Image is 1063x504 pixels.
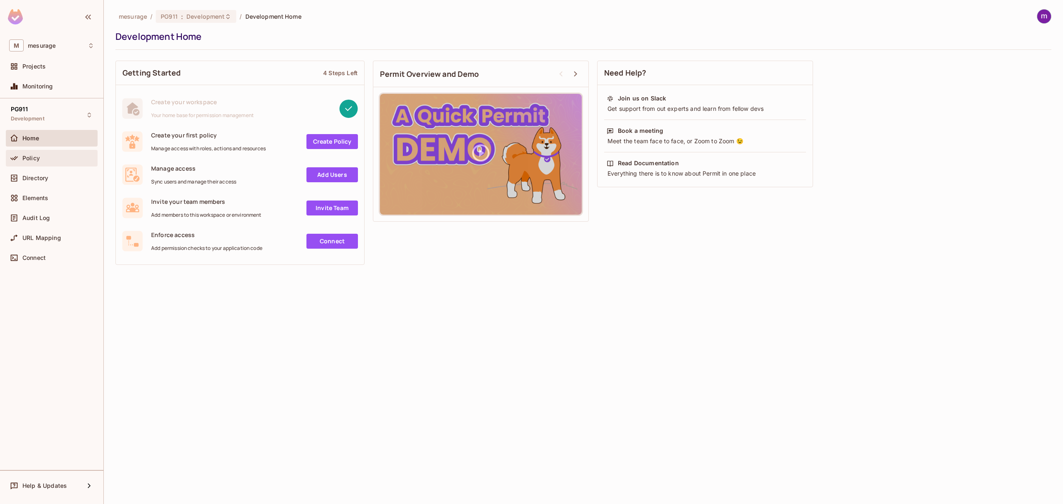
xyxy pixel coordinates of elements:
span: URL Mapping [22,235,61,241]
span: Permit Overview and Demo [380,69,479,79]
span: PG911 [161,12,178,20]
span: the active workspace [119,12,147,20]
li: / [150,12,152,20]
span: Add permission checks to your application code [151,245,262,252]
span: Directory [22,175,48,181]
a: Connect [306,234,358,249]
span: Development Home [245,12,301,20]
span: Sync users and manage their access [151,179,236,185]
img: SReyMgAAAABJRU5ErkJggg== [8,9,23,24]
span: Help & Updates [22,482,67,489]
img: mathieu hamel [1037,10,1051,23]
div: Get support from out experts and learn from fellow devs [607,105,803,113]
span: Need Help? [604,68,647,78]
a: Add Users [306,167,358,182]
span: Getting Started [122,68,181,78]
span: Elements [22,195,48,201]
div: Everything there is to know about Permit in one place [607,169,803,178]
div: Join us on Slack [618,94,666,103]
li: / [240,12,242,20]
span: Monitoring [22,83,53,90]
span: Manage access [151,164,236,172]
a: Invite Team [306,201,358,215]
span: Development [11,115,44,122]
a: Create Policy [306,134,358,149]
div: Book a meeting [618,127,663,135]
span: Add members to this workspace or environment [151,212,262,218]
div: Read Documentation [618,159,679,167]
span: Development [186,12,225,20]
span: PG911 [11,106,28,113]
span: Home [22,135,39,142]
span: Workspace: mesurage [28,42,56,49]
span: Policy [22,155,40,161]
span: Your home base for permission management [151,112,254,119]
div: 4 Steps Left [323,69,358,77]
div: Development Home [115,30,1047,43]
span: : [181,13,184,20]
span: Invite your team members [151,198,262,206]
span: Create your workspace [151,98,254,106]
span: Enforce access [151,231,262,239]
span: M [9,39,24,51]
span: Create your first policy [151,131,266,139]
span: Connect [22,254,46,261]
div: Meet the team face to face, or Zoom to Zoom 😉 [607,137,803,145]
span: Projects [22,63,46,70]
span: Audit Log [22,215,50,221]
span: Manage access with roles, actions and resources [151,145,266,152]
